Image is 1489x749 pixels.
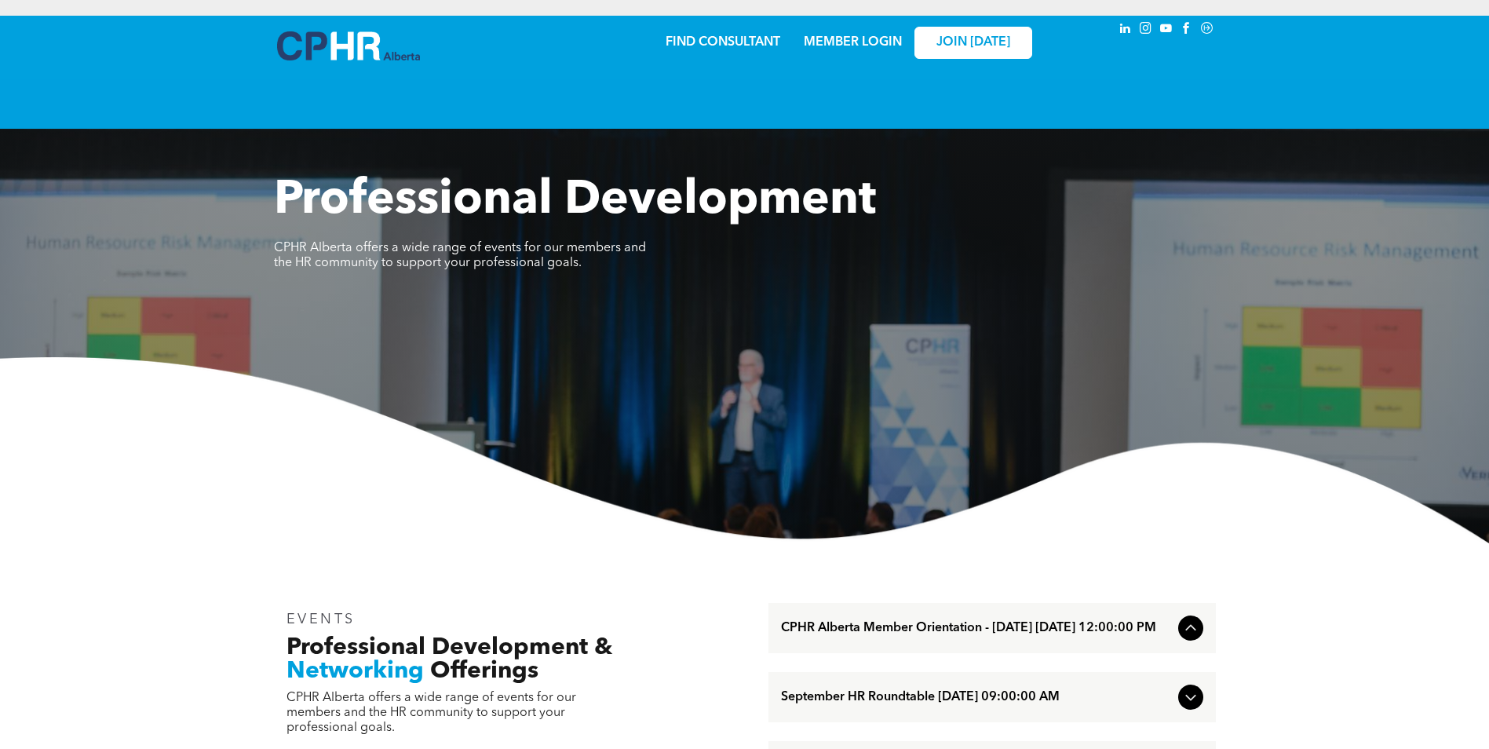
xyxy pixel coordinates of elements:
[1137,20,1155,41] a: instagram
[914,27,1032,59] a: JOIN [DATE]
[286,612,356,627] span: EVENTS
[666,36,780,49] a: FIND CONSULTANT
[1117,20,1134,41] a: linkedin
[804,36,902,49] a: MEMBER LOGIN
[781,690,1172,705] span: September HR Roundtable [DATE] 09:00:00 AM
[274,242,646,269] span: CPHR Alberta offers a wide range of events for our members and the HR community to support your p...
[1199,20,1216,41] a: Social network
[781,621,1172,636] span: CPHR Alberta Member Orientation - [DATE] [DATE] 12:00:00 PM
[936,35,1010,50] span: JOIN [DATE]
[286,659,424,683] span: Networking
[286,692,576,734] span: CPHR Alberta offers a wide range of events for our members and the HR community to support your p...
[1158,20,1175,41] a: youtube
[1178,20,1195,41] a: facebook
[286,636,612,659] span: Professional Development &
[277,31,420,60] img: A blue and white logo for cp alberta
[274,177,876,225] span: Professional Development
[430,659,538,683] span: Offerings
